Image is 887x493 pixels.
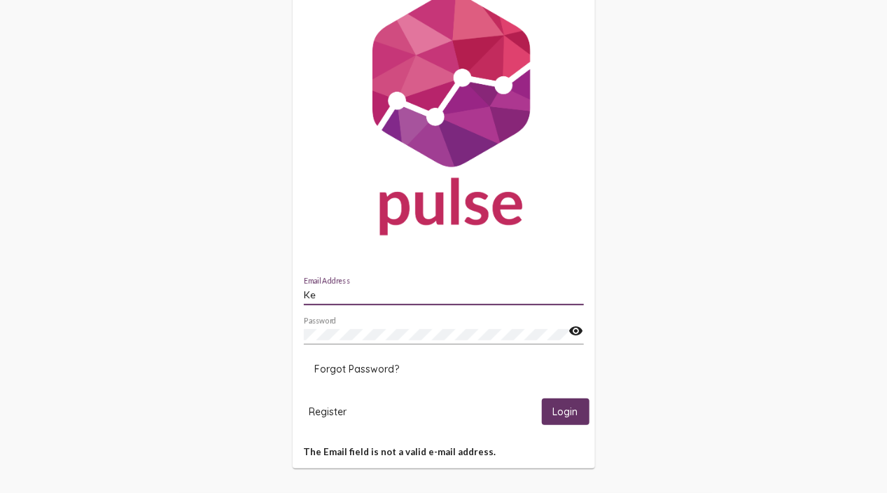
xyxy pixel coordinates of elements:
[304,446,584,457] h5: The Email field is not a valid e-mail address.
[309,405,347,418] span: Register
[542,398,589,424] button: Login
[569,323,584,340] mat-icon: visibility
[304,356,411,382] button: Forgot Password?
[315,363,400,375] span: Forgot Password?
[553,406,578,419] span: Login
[298,398,358,424] button: Register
